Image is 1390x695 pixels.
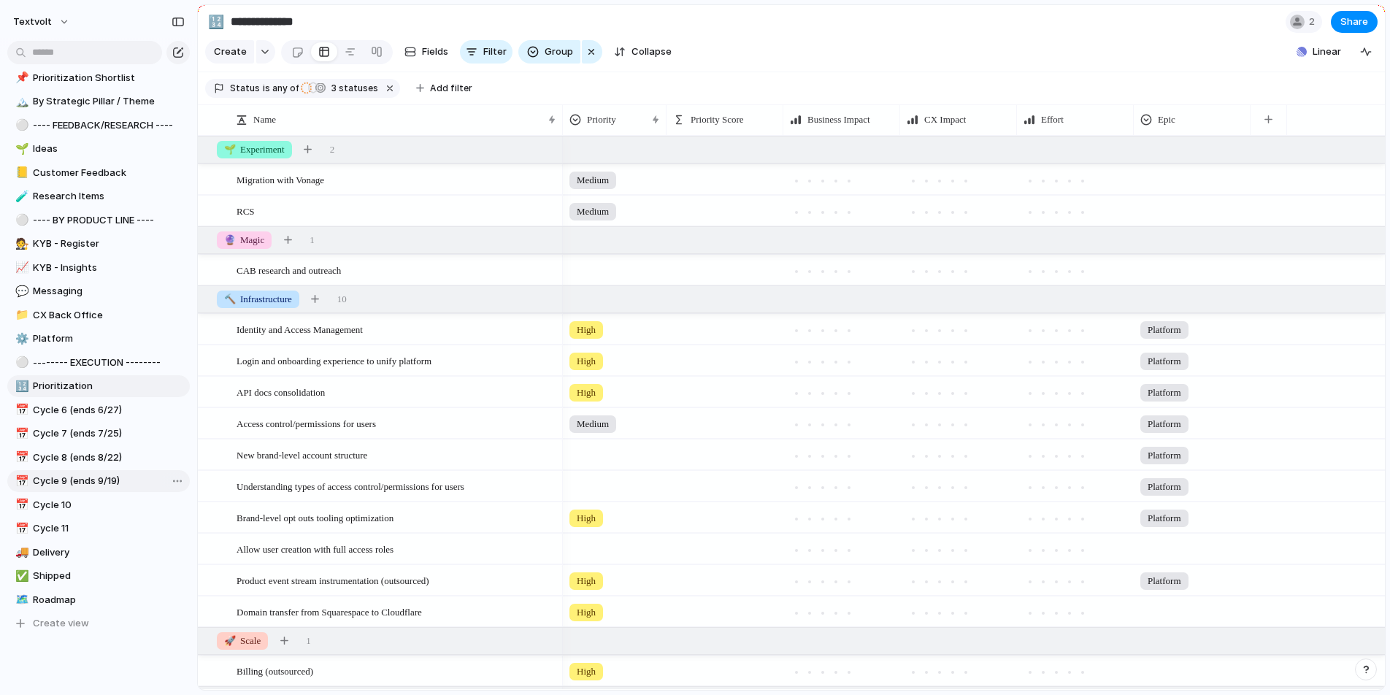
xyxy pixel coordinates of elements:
a: 📅Cycle 11 [7,518,190,540]
span: any of [270,82,299,95]
div: 📁CX Back Office [7,304,190,326]
span: Scale [224,634,261,648]
button: Fields [399,40,454,64]
div: ⚪-------- EXECUTION -------- [7,352,190,374]
button: textvolt [7,10,77,34]
button: Collapse [608,40,677,64]
span: High [577,385,596,400]
span: High [577,664,596,679]
a: ⚪---- BY PRODUCT LINE ---- [7,210,190,231]
span: 1 [310,233,315,247]
div: 📅 [15,426,26,442]
a: 📌Prioritization Shortlist [7,67,190,89]
span: Cycle 7 (ends 7/25) [33,426,185,441]
span: Platform [1148,480,1181,494]
span: ---- FEEDBACK/RESEARCH ---- [33,118,185,133]
span: Filter [483,45,507,59]
span: statuses [327,82,378,95]
span: Priority [587,112,616,127]
span: Collapse [631,45,672,59]
span: Cycle 6 (ends 6/27) [33,403,185,418]
span: Messaging [33,284,185,299]
span: ---- BY PRODUCT LINE ---- [33,213,185,228]
span: textvolt [13,15,52,29]
div: ⚪---- FEEDBACK/RESEARCH ---- [7,115,190,137]
a: 🚚Delivery [7,542,190,564]
span: Epic [1158,112,1175,127]
button: ⚙️ [13,331,28,346]
span: Cycle 11 [33,521,185,536]
span: Product event stream instrumentation (outsourced) [237,572,429,588]
div: 🚚 [15,544,26,561]
div: 📅 [15,473,26,490]
a: 📅Cycle 9 (ends 9/19) [7,470,190,492]
button: ⚪ [13,356,28,370]
div: 📅 [15,521,26,537]
button: 🏔️ [13,94,28,109]
span: 2 [1309,15,1319,29]
div: 🔢 [15,378,26,395]
span: Domain transfer from Squarespace to Cloudflare [237,603,422,620]
span: Platform [1148,511,1181,526]
span: Medium [577,417,609,431]
button: Create [205,40,254,64]
span: High [577,323,596,337]
span: KYB - Insights [33,261,185,275]
div: ⚪ [15,212,26,229]
span: High [577,511,596,526]
button: 📅 [13,426,28,441]
span: 🌱 [224,144,236,155]
button: 📅 [13,450,28,465]
button: 🧑‍⚖️ [13,237,28,251]
span: CX Back Office [33,308,185,323]
span: Business Impact [807,112,870,127]
span: 🔨 [224,293,236,304]
span: 3 [327,82,339,93]
span: Understanding types of access control/permissions for users [237,477,464,494]
a: 📅Cycle 8 (ends 8/22) [7,447,190,469]
div: 🔢 [208,12,224,31]
button: Filter [460,40,512,64]
a: 📅Cycle 6 (ends 6/27) [7,399,190,421]
div: ⚪ [15,354,26,371]
span: Infrastructure [224,292,292,307]
button: 📈 [13,261,28,275]
button: 📅 [13,498,28,512]
span: New brand-level account structure [237,446,367,463]
span: 🔮 [224,234,236,245]
span: Brand-level opt outs tooling optimization [237,509,393,526]
a: 📅Cycle 10 [7,494,190,516]
a: 📅Cycle 7 (ends 7/25) [7,423,190,445]
span: High [577,354,596,369]
a: ⚙️Platform [7,328,190,350]
div: ⚪ [15,117,26,134]
div: 💬 [15,283,26,300]
span: Cycle 10 [33,498,185,512]
a: 🏔️By Strategic Pillar / Theme [7,91,190,112]
button: ⚪ [13,213,28,228]
button: 📁 [13,308,28,323]
span: Platform [1148,385,1181,400]
button: 📒 [13,166,28,180]
button: 📅 [13,521,28,536]
button: Group [518,40,580,64]
button: 📅 [13,474,28,488]
span: High [577,574,596,588]
a: 🔢Prioritization [7,375,190,397]
button: 🌱 [13,142,28,156]
button: Share [1331,11,1378,33]
div: 📈 [15,259,26,276]
span: Delivery [33,545,185,560]
span: Share [1340,15,1368,29]
button: ✅ [13,569,28,583]
span: CAB research and outreach [237,261,341,278]
span: Medium [577,173,609,188]
span: Platform [1148,574,1181,588]
span: Medium [577,204,609,219]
